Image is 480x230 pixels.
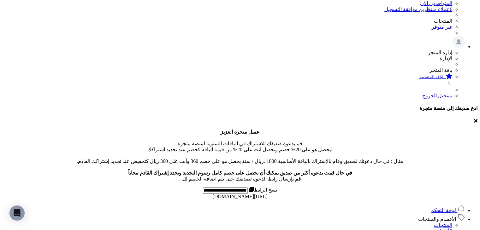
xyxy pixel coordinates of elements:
b: عميل متجرة العزيز [221,129,260,135]
a: الباقة المتقدمة [3,73,452,87]
div: [URL][DOMAIN_NAME] [3,194,477,199]
li: الإدارة [3,55,452,61]
a: المتواجدون الان [420,1,452,6]
label: نسخ الرابط [248,187,277,193]
a: لوحة التحكم [431,208,465,213]
a: 6عملاء منتظرين موافقة التسجيل [384,7,452,12]
li: باقة المتجر [3,67,452,73]
div: Open Intercom Messenger [9,205,25,221]
a: المنتجات [434,222,452,228]
li: المنتجات [3,18,452,24]
a: غير متوفر [432,24,452,30]
span: لوحة التحكم [431,208,456,213]
span: الأقسام والمنتجات [418,216,456,222]
h4: ادع صديقك إلى منصة متجرة [3,105,477,111]
b: في حال قمت بدعوة أكثر من صديق يمكنك أن تحصل على خصم كامل رسوم التجديد وتجدد إشتراك القادم مجاناً [128,170,352,175]
a: تسجيل الخروج [422,93,452,98]
p: قم بدعوة صديقك للاشتراك في الباقات السنوية لمنصة متجرة ليحصل هو على 20% خصم وتحصل انت على 20% من ... [3,129,477,182]
span: إدارة المتجر [428,50,452,55]
small: الباقة المتقدمة [419,74,445,79]
span: 6 [450,7,452,12]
